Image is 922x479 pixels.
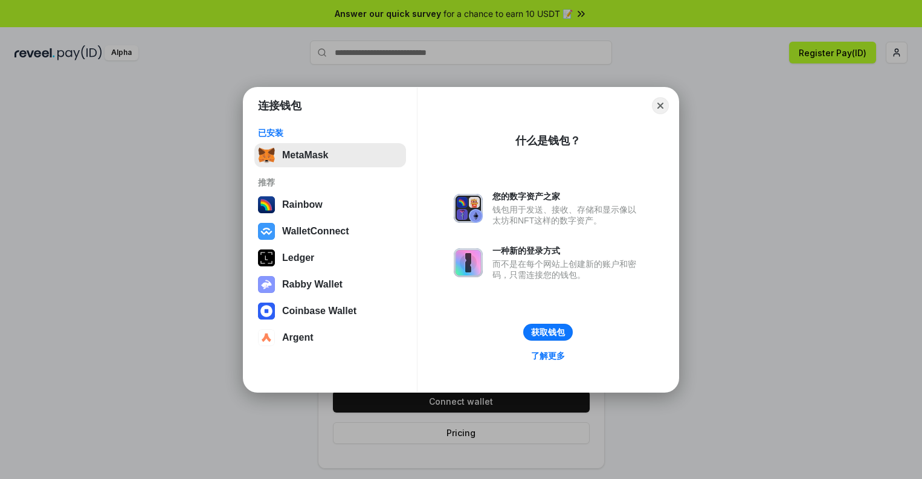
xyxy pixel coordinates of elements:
div: Rabby Wallet [282,279,343,290]
div: 推荐 [258,177,402,188]
img: svg+xml,%3Csvg%20width%3D%22120%22%20height%3D%22120%22%20viewBox%3D%220%200%20120%20120%22%20fil... [258,196,275,213]
button: Ledger [254,246,406,270]
div: MetaMask [282,150,328,161]
div: Rainbow [282,199,323,210]
button: Close [652,97,669,114]
img: svg+xml,%3Csvg%20xmlns%3D%22http%3A%2F%2Fwww.w3.org%2F2000%2Fsvg%22%20fill%3D%22none%22%20viewBox... [454,194,483,223]
img: svg+xml,%3Csvg%20width%3D%2228%22%20height%3D%2228%22%20viewBox%3D%220%200%2028%2028%22%20fill%3D... [258,329,275,346]
img: svg+xml,%3Csvg%20xmlns%3D%22http%3A%2F%2Fwww.w3.org%2F2000%2Fsvg%22%20width%3D%2228%22%20height%3... [258,249,275,266]
div: Ledger [282,252,314,263]
button: WalletConnect [254,219,406,243]
div: 钱包用于发送、接收、存储和显示像以太坊和NFT这样的数字资产。 [492,204,642,226]
button: Rabby Wallet [254,272,406,297]
div: 获取钱包 [531,327,565,338]
img: svg+xml,%3Csvg%20width%3D%2228%22%20height%3D%2228%22%20viewBox%3D%220%200%2028%2028%22%20fill%3D... [258,303,275,320]
div: 一种新的登录方式 [492,245,642,256]
h1: 连接钱包 [258,98,301,113]
button: Argent [254,326,406,350]
div: 您的数字资产之家 [492,191,642,202]
img: svg+xml,%3Csvg%20fill%3D%22none%22%20height%3D%2233%22%20viewBox%3D%220%200%2035%2033%22%20width%... [258,147,275,164]
div: 什么是钱包？ [515,133,581,148]
img: svg+xml,%3Csvg%20xmlns%3D%22http%3A%2F%2Fwww.w3.org%2F2000%2Fsvg%22%20fill%3D%22none%22%20viewBox... [454,248,483,277]
button: 获取钱包 [523,324,573,341]
a: 了解更多 [524,348,572,364]
button: MetaMask [254,143,406,167]
img: svg+xml,%3Csvg%20width%3D%2228%22%20height%3D%2228%22%20viewBox%3D%220%200%2028%2028%22%20fill%3D... [258,223,275,240]
button: Rainbow [254,193,406,217]
div: WalletConnect [282,226,349,237]
div: 而不是在每个网站上创建新的账户和密码，只需连接您的钱包。 [492,259,642,280]
img: svg+xml,%3Csvg%20xmlns%3D%22http%3A%2F%2Fwww.w3.org%2F2000%2Fsvg%22%20fill%3D%22none%22%20viewBox... [258,276,275,293]
div: Argent [282,332,314,343]
div: Coinbase Wallet [282,306,356,317]
button: Coinbase Wallet [254,299,406,323]
div: 了解更多 [531,350,565,361]
div: 已安装 [258,127,402,138]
